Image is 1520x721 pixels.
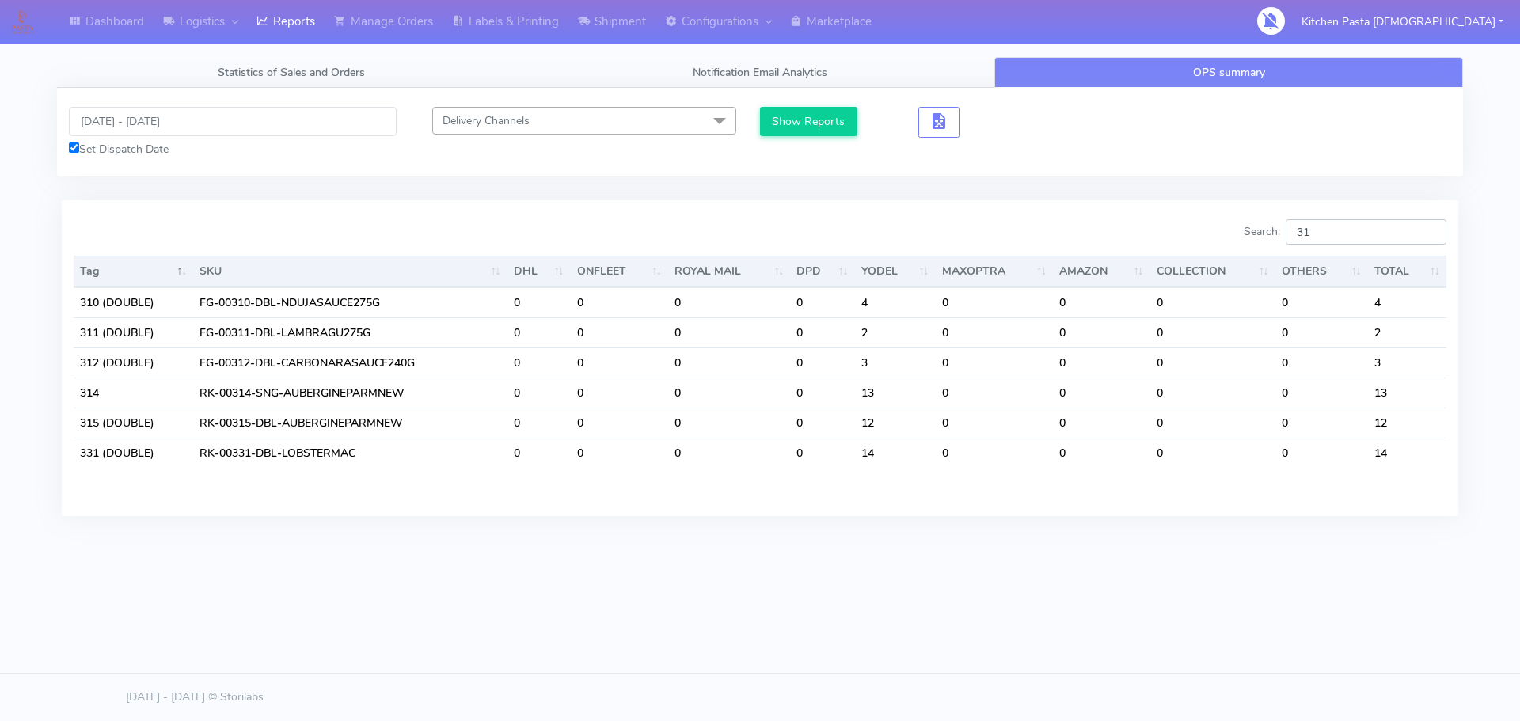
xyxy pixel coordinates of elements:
td: 314 [74,378,193,408]
td: FG-00310-DBL-NDUJASAUCE275G [193,287,507,317]
td: 0 [1053,408,1149,438]
td: 0 [1053,438,1149,468]
td: 0 [936,317,1054,347]
td: 2 [855,317,936,347]
td: 0 [571,438,669,468]
td: 0 [668,317,790,347]
td: 4 [855,287,936,317]
td: RK-00315-DBL-AUBERGINEPARMNEW [193,408,507,438]
td: 0 [1275,287,1368,317]
td: 0 [668,287,790,317]
td: 0 [790,317,854,347]
td: 331 (DOUBLE) [74,438,193,468]
td: 0 [507,317,571,347]
td: 0 [790,408,854,438]
td: 0 [571,408,669,438]
th: MAXOPTRA : activate to sort column ascending [936,256,1054,287]
td: 0 [1150,378,1275,408]
td: 0 [790,438,854,468]
input: Search: [1286,219,1446,245]
ul: Tabs [57,57,1463,88]
td: 3 [1368,347,1446,378]
th: AMAZON : activate to sort column ascending [1053,256,1149,287]
th: Tag: activate to sort column descending [74,256,193,287]
th: DHL : activate to sort column ascending [507,256,571,287]
td: 13 [855,378,936,408]
td: 0 [1150,287,1275,317]
span: OPS summary [1193,65,1265,80]
th: DPD : activate to sort column ascending [790,256,854,287]
td: RK-00331-DBL-LOBSTERMAC [193,438,507,468]
td: 0 [936,287,1054,317]
td: 0 [790,347,854,378]
label: Search: [1244,219,1446,245]
td: 0 [1053,378,1149,408]
td: 0 [1150,347,1275,378]
td: 0 [1053,317,1149,347]
th: ROYAL MAIL : activate to sort column ascending [668,256,790,287]
td: 12 [1368,408,1446,438]
button: Show Reports [760,107,857,136]
td: 0 [1053,347,1149,378]
td: 0 [790,287,854,317]
td: 14 [855,438,936,468]
td: 4 [1368,287,1446,317]
td: 13 [1368,378,1446,408]
td: 0 [668,438,790,468]
div: Set Dispatch Date [69,141,397,157]
td: 14 [1368,438,1446,468]
td: 0 [1275,438,1368,468]
td: 312 (DOUBLE) [74,347,193,378]
td: FG-00312-DBL-CARBONARASAUCE240G [193,347,507,378]
th: YODEL : activate to sort column ascending [855,256,936,287]
td: 0 [1275,378,1368,408]
td: 0 [668,378,790,408]
td: 0 [936,347,1054,378]
td: 0 [1275,347,1368,378]
td: 0 [936,378,1054,408]
td: 0 [668,408,790,438]
td: 0 [1150,408,1275,438]
td: 0 [507,378,571,408]
td: 0 [507,287,571,317]
th: TOTAL : activate to sort column ascending [1368,256,1446,287]
td: 0 [1150,317,1275,347]
td: 310 (DOUBLE) [74,287,193,317]
span: Statistics of Sales and Orders [218,65,365,80]
td: 0 [668,347,790,378]
td: 3 [855,347,936,378]
td: 0 [507,408,571,438]
td: 0 [507,438,571,468]
td: 0 [936,408,1054,438]
td: 0 [1053,287,1149,317]
td: 0 [790,378,854,408]
th: SKU: activate to sort column ascending [193,256,507,287]
th: COLLECTION : activate to sort column ascending [1150,256,1275,287]
td: 0 [571,287,669,317]
input: Pick the Daterange [69,107,397,136]
td: 0 [1275,408,1368,438]
th: ONFLEET : activate to sort column ascending [571,256,669,287]
td: 0 [936,438,1054,468]
th: OTHERS : activate to sort column ascending [1275,256,1368,287]
td: 0 [1150,438,1275,468]
td: RK-00314-SNG-AUBERGINEPARMNEW [193,378,507,408]
span: Notification Email Analytics [693,65,827,80]
span: Delivery Channels [443,113,530,128]
td: 0 [571,317,669,347]
td: 0 [571,347,669,378]
td: 0 [507,347,571,378]
td: 311 (DOUBLE) [74,317,193,347]
td: 0 [571,378,669,408]
td: 315 (DOUBLE) [74,408,193,438]
td: 2 [1368,317,1446,347]
td: FG-00311-DBL-LAMBRAGU275G [193,317,507,347]
td: 12 [855,408,936,438]
button: Kitchen Pasta [DEMOGRAPHIC_DATA] [1290,6,1515,38]
td: 0 [1275,317,1368,347]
